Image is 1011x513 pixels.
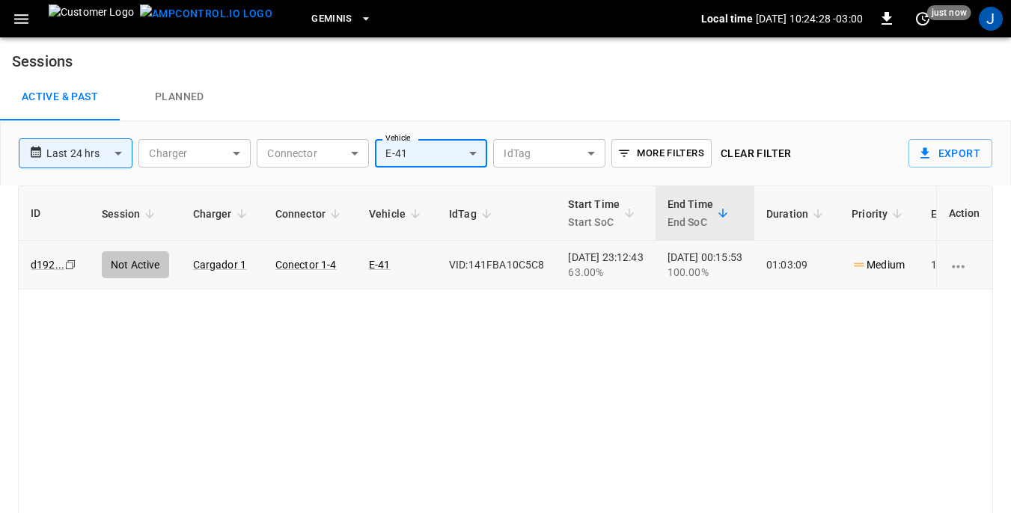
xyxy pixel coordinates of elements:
span: Geminis [311,10,352,28]
td: VID:141FBA10C5C8 [437,241,556,289]
span: Vehicle [369,205,425,223]
span: Session [102,205,159,223]
p: Start SoC [568,213,620,231]
p: [DATE] 10:24:28 -03:00 [756,11,863,26]
button: set refresh interval [911,7,935,31]
span: Connector [275,205,345,223]
p: Medium [852,257,905,273]
span: Energy [931,205,984,223]
img: Customer Logo [49,4,134,33]
td: 122.47 kWh [919,241,1000,289]
div: Not Active [102,251,169,278]
div: E-41 [375,139,487,168]
span: Duration [766,205,828,223]
a: Planned [120,73,239,121]
button: Geminis [305,4,378,34]
span: Charger [193,205,251,223]
p: End SoC [668,213,713,231]
div: 100.00% [668,265,742,280]
button: Clear filter [715,140,798,168]
th: ID [19,186,90,241]
button: More Filters [611,139,711,168]
a: d192... [31,259,64,271]
div: copy [64,256,79,273]
th: Action [936,186,992,241]
a: E-41 [369,259,391,271]
div: profile-icon [979,7,1003,31]
p: Local time [701,11,753,26]
div: 63.00% [568,265,643,280]
a: Cargador 1 [193,259,247,271]
div: Last 24 hrs [46,139,132,168]
span: Priority [852,205,907,223]
label: Vehicle [385,132,411,144]
div: End Time [668,195,713,231]
div: [DATE] 23:12:43 [568,250,643,280]
span: Start TimeStart SoC [568,195,639,231]
button: Export [908,139,992,168]
a: Conector 1-4 [275,259,337,271]
span: End TimeEnd SoC [668,195,733,231]
div: charging session options [949,257,980,272]
span: IdTag [449,205,496,223]
div: Start Time [568,195,620,231]
td: 01:03:09 [754,241,840,289]
div: [DATE] 00:15:53 [668,250,742,280]
img: ampcontrol.io logo [140,4,272,23]
span: just now [927,5,971,20]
